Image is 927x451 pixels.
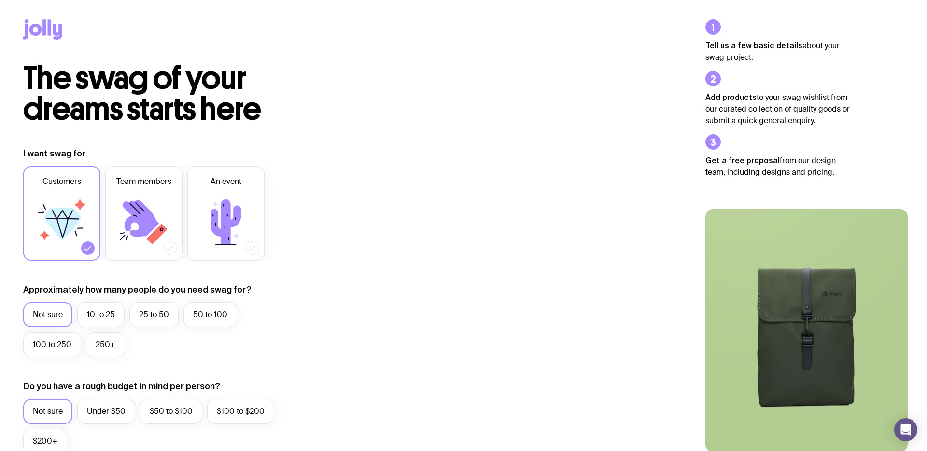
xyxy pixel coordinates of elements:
label: 100 to 250 [23,332,81,357]
p: to your swag wishlist from our curated collection of quality goods or submit a quick general enqu... [705,91,850,127]
label: $50 to $100 [140,399,202,424]
label: I want swag for [23,148,85,159]
label: 50 to 100 [183,302,237,327]
label: Do you have a rough budget in mind per person? [23,381,220,392]
p: about your swag project. [705,40,850,63]
strong: Add products [705,93,757,101]
label: Approximately how many people do you need swag for? [23,284,252,296]
label: Not sure [23,302,72,327]
span: An event [211,176,241,187]
span: The swag of your dreams starts here [23,59,261,128]
span: Customers [42,176,81,187]
label: 25 to 50 [129,302,179,327]
label: $100 to $200 [207,399,274,424]
strong: Get a free proposal [705,156,780,165]
label: Under $50 [77,399,135,424]
span: Team members [116,176,171,187]
label: Not sure [23,399,72,424]
div: Open Intercom Messenger [894,418,917,441]
label: 250+ [86,332,125,357]
strong: Tell us a few basic details [705,41,802,50]
p: from our design team, including designs and pricing. [705,155,850,178]
label: 10 to 25 [77,302,125,327]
